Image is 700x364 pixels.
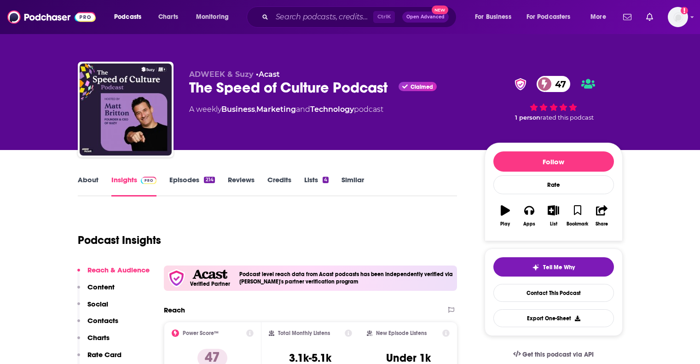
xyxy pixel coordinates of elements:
img: User Profile [668,7,688,27]
button: Export One-Sheet [493,309,614,327]
a: Marketing [256,105,296,114]
button: open menu [108,10,153,24]
span: rated this podcast [540,114,594,121]
svg: Add a profile image [681,7,688,14]
span: New [432,6,448,14]
a: Show notifications dropdown [642,9,657,25]
button: Share [590,199,613,232]
button: Play [493,199,517,232]
button: Open AdvancedNew [402,12,449,23]
span: Ctrl K [373,11,395,23]
img: Podchaser - Follow, Share and Rate Podcasts [7,8,96,26]
a: Reviews [228,175,255,196]
button: Contacts [77,316,118,333]
a: Technology [310,105,354,114]
a: Show notifications dropdown [619,9,635,25]
span: Charts [158,11,178,23]
span: For Podcasters [526,11,571,23]
div: A weekly podcast [189,104,383,115]
a: Charts [152,10,184,24]
span: • [256,70,280,79]
div: 4 [323,177,329,183]
p: Reach & Audience [87,266,150,274]
a: Episodes214 [169,175,214,196]
button: Apps [517,199,541,232]
button: tell me why sparkleTell Me Why [493,257,614,277]
span: Get this podcast via API [522,351,594,358]
button: Bookmark [566,199,590,232]
a: Lists4 [304,175,329,196]
button: Reach & Audience [77,266,150,283]
div: 214 [204,177,214,183]
span: Tell Me Why [543,264,575,271]
span: Podcasts [114,11,141,23]
div: Play [500,221,510,227]
span: Monitoring [196,11,229,23]
button: open menu [190,10,241,24]
p: Rate Card [87,350,121,359]
span: Claimed [411,85,433,89]
p: Content [87,283,115,291]
button: open menu [584,10,618,24]
div: verified Badge47 1 personrated this podcast [485,70,623,127]
h2: New Episode Listens [376,330,427,336]
span: For Business [475,11,511,23]
button: Content [77,283,115,300]
img: verfied icon [168,269,185,287]
span: More [590,11,606,23]
a: InsightsPodchaser Pro [111,175,157,196]
div: Apps [523,221,535,227]
img: Podchaser Pro [141,177,157,184]
button: Social [77,300,108,317]
h2: Reach [164,306,185,314]
h1: Podcast Insights [78,233,161,247]
a: Acast [259,70,280,79]
p: Social [87,300,108,308]
img: The Speed of Culture Podcast [80,64,172,156]
button: open menu [521,10,584,24]
div: List [550,221,557,227]
a: 47 [537,76,571,92]
span: Logged in as MackenzieCollier [668,7,688,27]
button: open menu [469,10,523,24]
p: Contacts [87,316,118,325]
a: Business [221,105,255,114]
div: Bookmark [567,221,588,227]
img: Acast [192,270,227,279]
h5: Verified Partner [190,281,230,287]
a: Similar [341,175,364,196]
h2: Total Monthly Listens [278,330,330,336]
button: Follow [493,151,614,172]
p: Charts [87,333,110,342]
input: Search podcasts, credits, & more... [272,10,373,24]
div: Share [596,221,608,227]
h2: Power Score™ [183,330,219,336]
button: Charts [77,333,110,350]
img: verified Badge [512,78,529,90]
img: tell me why sparkle [532,264,539,271]
span: , [255,105,256,114]
div: Rate [493,175,614,194]
button: Show profile menu [668,7,688,27]
span: Open Advanced [406,15,445,19]
a: Contact This Podcast [493,284,614,302]
h4: Podcast level reach data from Acast podcasts has been independently verified via [PERSON_NAME]'s ... [239,271,454,285]
a: Credits [267,175,291,196]
span: and [296,105,310,114]
span: ADWEEK & Suzy [189,70,254,79]
span: 47 [546,76,571,92]
span: 1 person [515,114,540,121]
button: List [541,199,565,232]
a: About [78,175,98,196]
div: Search podcasts, credits, & more... [255,6,465,28]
